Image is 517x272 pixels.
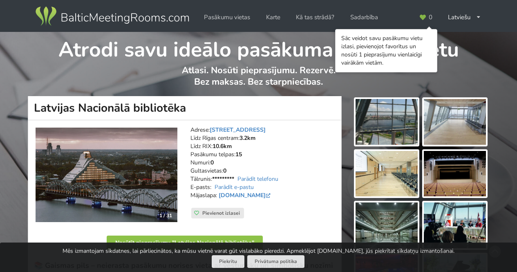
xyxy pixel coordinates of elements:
[345,9,384,25] a: Sadarbība
[356,99,418,145] img: Latvijas Nacionālā bibliotēka | Rīga | Pasākumu vieta - galerijas bilde
[202,210,240,216] span: Pievienot izlasei
[290,9,340,25] a: Kā tas strādā?
[223,167,226,175] strong: 0
[237,175,278,183] a: Parādīt telefonu
[442,9,487,25] div: Latviešu
[356,202,418,248] img: Latvijas Nacionālā bibliotēka | Rīga | Pasākumu vieta - galerijas bilde
[260,9,286,25] a: Karte
[235,151,242,158] strong: 15
[34,5,190,28] img: Baltic Meeting Rooms
[213,142,232,150] strong: 10.6km
[28,32,489,63] h1: Atrodi savu ideālo pasākuma norises vietu
[28,96,342,120] h1: Latvijas Nacionālā bibliotēka
[247,255,304,268] a: Privātuma politika
[219,191,272,199] a: [DOMAIN_NAME]
[154,209,177,222] div: 1 / 31
[341,34,431,67] div: Sāc veidot savu pasākumu vietu izlasi, pievienojot favorītus un nosūti 1 pieprasījumu vienlaicīgi...
[424,99,486,145] img: Latvijas Nacionālā bibliotēka | Rīga | Pasākumu vieta - galerijas bilde
[356,151,418,197] img: Latvijas Nacionālā bibliotēka | Rīga | Pasākumu vieta - galerijas bilde
[210,126,266,134] a: [STREET_ADDRESS]
[424,151,486,197] img: Latvijas Nacionālā bibliotēka | Rīga | Pasākumu vieta - galerijas bilde
[28,65,489,96] p: Atlasi. Nosūti pieprasījumu. Rezervē. Bez maksas. Bez starpniecības.
[424,202,486,248] img: Latvijas Nacionālā bibliotēka | Rīga | Pasākumu vieta - galerijas bilde
[36,128,177,223] a: Konferenču centrs | Rīga | Latvijas Nacionālā bibliotēka 1 / 31
[198,9,256,25] a: Pasākumu vietas
[215,183,254,191] a: Parādīt e-pastu
[210,159,214,166] strong: 0
[36,128,177,223] img: Konferenču centrs | Rīga | Latvijas Nacionālā bibliotēka
[190,126,336,208] address: Adrese: Līdz Rīgas centram: Līdz RIX: Pasākumu telpas: Numuri: Gultasvietas: Tālrunis: E-pasts: M...
[107,236,263,250] button: Nosūtīt pieprasījumu "Latvijas Nacionālā bibliotēka"
[239,134,255,142] strong: 3.2km
[429,14,432,20] span: 0
[212,255,244,268] button: Piekrītu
